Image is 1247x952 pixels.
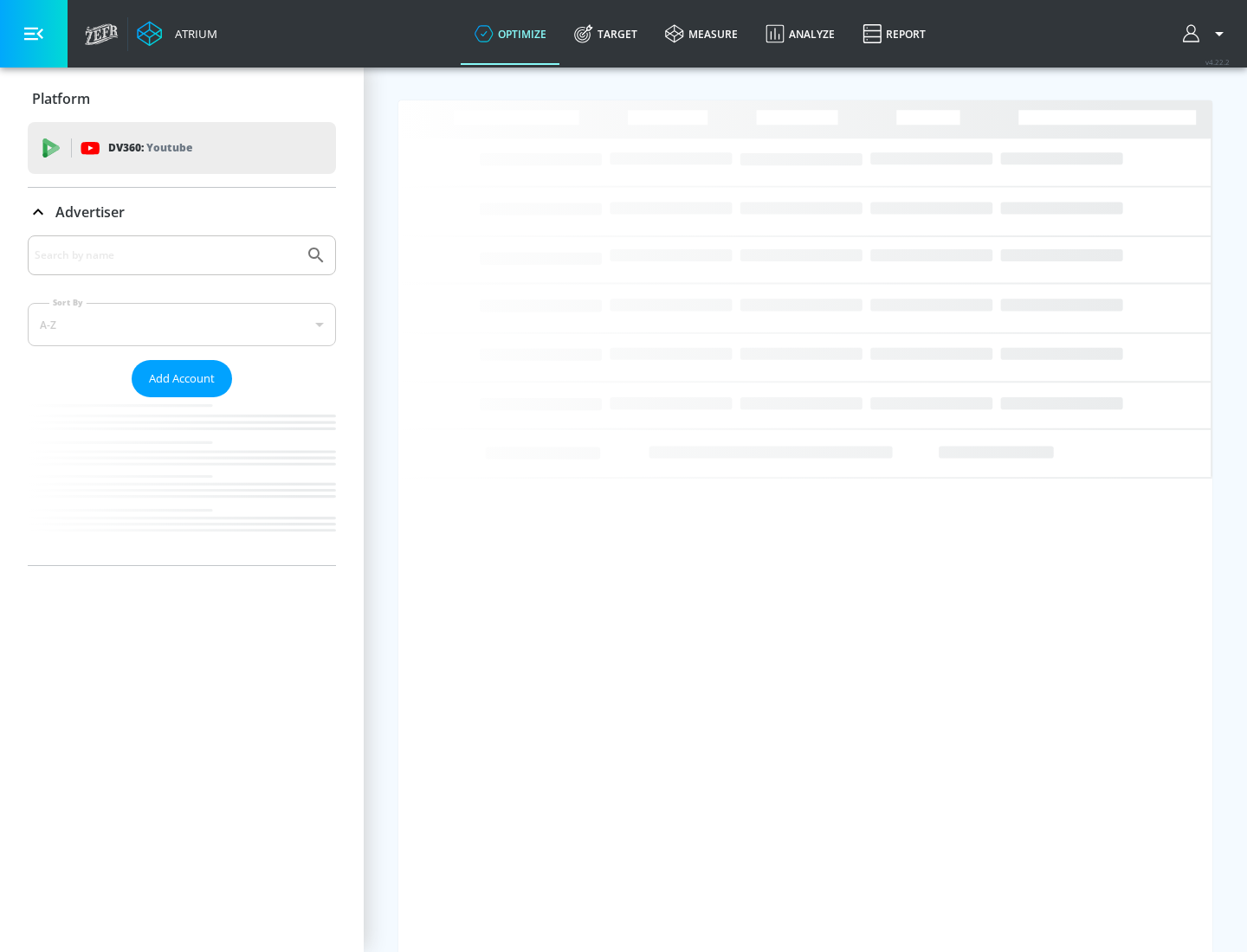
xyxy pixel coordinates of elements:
label: Sort By [49,297,87,308]
a: measure [651,3,752,65]
nav: list of Advertiser [28,397,336,565]
input: Search by name [35,244,297,267]
div: Atrium [168,26,217,42]
a: Report [849,3,940,65]
div: Platform [28,74,336,123]
p: Youtube [146,138,192,157]
div: A-Z [28,303,336,346]
a: Atrium [137,21,217,47]
button: Add Account [132,360,232,397]
a: Target [560,3,651,65]
p: DV360: [108,138,192,158]
div: Advertiser [28,188,336,236]
a: Analyze [752,3,849,65]
div: Advertiser [28,235,336,565]
a: optimize [461,3,560,65]
p: Advertiser [55,203,125,222]
p: Platform [32,89,90,108]
span: Add Account [149,369,215,389]
span: v 4.22.2 [1205,57,1230,67]
div: DV360: Youtube [28,122,336,174]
